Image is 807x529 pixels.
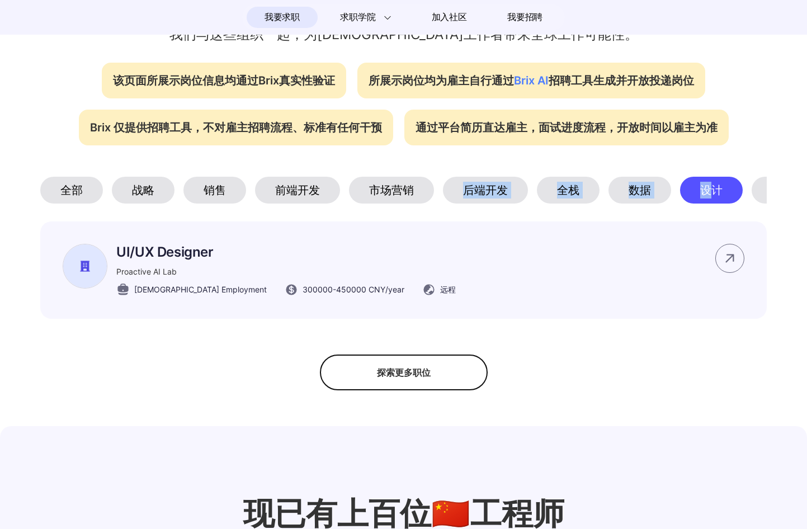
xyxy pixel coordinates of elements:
span: Proactive AI Lab [116,267,177,276]
div: 设计 [680,177,743,204]
div: 数据 [608,177,671,204]
div: 后端开发 [443,177,528,204]
span: 求职学院 [340,11,375,24]
div: 销售 [183,177,246,204]
div: 所展示岗位均为雇主自行通过 招聘工具生成并开放投递岗位 [357,63,705,98]
div: Brix 仅提供招聘工具，不对雇主招聘流程、标准有任何干预 [79,110,393,145]
span: 我要招聘 [507,11,542,24]
div: 全栈 [537,177,600,204]
span: 远程 [440,284,456,295]
span: 加入社区 [432,8,467,26]
div: 前端开发 [255,177,340,204]
div: 该页面所展示岗位信息均通过Brix真实性验证 [102,63,346,98]
span: [DEMOGRAPHIC_DATA] Employment [134,284,267,295]
span: 我要求职 [265,8,300,26]
div: 通过平台简历直达雇主，面试进度流程，开放时间以雇主为准 [404,110,729,145]
span: 300000 - 450000 CNY /year [303,284,404,295]
span: Brix AI [514,74,549,87]
div: 市场营销 [349,177,434,204]
p: UI/UX Designer [116,244,456,260]
div: 探索更多职位 [320,355,488,390]
div: 战略 [112,177,174,204]
div: 全部 [40,177,103,204]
